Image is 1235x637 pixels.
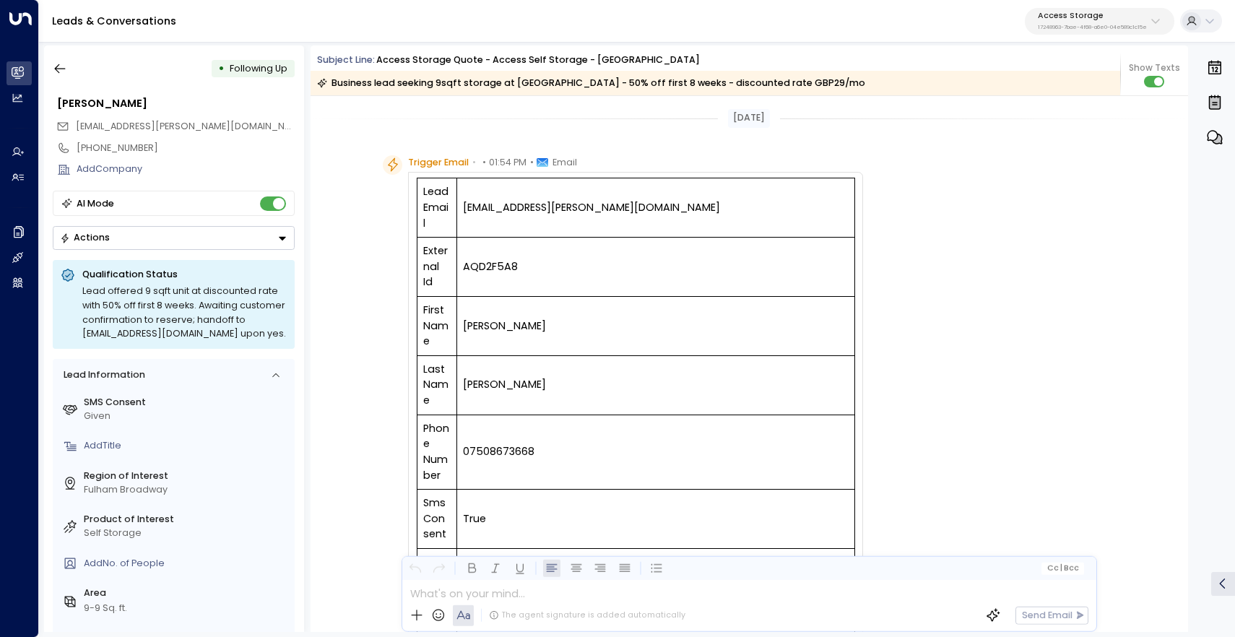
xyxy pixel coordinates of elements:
button: Cc|Bcc [1041,562,1084,574]
td: [PERSON_NAME] [456,297,854,356]
div: Actions [60,232,110,243]
div: [PERSON_NAME] [57,96,295,112]
p: Qualification Status [82,268,287,281]
div: AddCompany [77,162,295,176]
div: Fulham Broadway [84,483,290,497]
td: StorageQuote [456,548,854,607]
a: Leads & Conversations [52,14,176,28]
div: Business lead seeking 9sqft storage at [GEOGRAPHIC_DATA] - 50% off first 8 weeks - discounted rat... [317,76,865,90]
td: Lead Email [417,178,457,238]
span: 01:54 PM [489,155,526,170]
span: Email [552,155,577,170]
p: Access Storage [1038,12,1147,20]
div: The agent signature is added automatically [489,610,685,621]
div: AI Mode [77,196,114,211]
button: Undo [406,560,424,578]
td: External Id [417,238,457,297]
span: Following Up [230,62,287,74]
td: Phone Number [417,415,457,489]
span: [EMAIL_ADDRESS][PERSON_NAME][DOMAIN_NAME] [76,120,307,132]
td: 07508673668 [456,415,854,489]
span: Subject Line: [317,53,375,66]
div: AddNo. of People [84,557,290,571]
label: Area [84,586,290,600]
div: Button group with a nested menu [53,226,295,250]
td: Last Name [417,355,457,415]
span: Trigger Email [408,155,469,170]
td: AQD2F5A8 [456,238,854,297]
div: Access Storage Quote - Access Self Storage - [GEOGRAPHIC_DATA] [376,53,700,67]
span: Cc Bcc [1046,564,1079,573]
button: Access Storage17248963-7bae-4f68-a6e0-04e589c1c15e [1025,8,1174,35]
div: Self Storage [84,526,290,540]
td: Sms Consent [417,490,457,549]
td: [EMAIL_ADDRESS][PERSON_NAME][DOMAIN_NAME] [456,178,854,238]
button: Actions [53,226,295,250]
p: 17248963-7bae-4f68-a6e0-04e589c1c15e [1038,25,1147,30]
span: andre.nathaniel-george@hotmail.com [76,120,295,134]
td: True [456,490,854,549]
div: Given [84,409,290,423]
span: • [482,155,486,170]
div: • [218,57,225,80]
label: Product of Interest [84,513,290,526]
label: Region of Interest [84,469,290,483]
div: [DATE] [728,109,770,128]
span: • [472,155,476,170]
td: Product Type [417,548,457,607]
td: First Name [417,297,457,356]
td: [PERSON_NAME] [456,355,854,415]
div: Lead Information [58,368,144,382]
div: [PHONE_NUMBER] [77,142,295,155]
span: | [1060,564,1062,573]
label: SMS Consent [84,396,290,409]
div: 9-9 Sq. ft. [84,602,127,615]
span: Show Texts [1129,61,1180,74]
div: Lead offered 9 sqft unit at discounted rate with 50% off first 8 weeks. Awaiting customer confirm... [82,284,287,341]
span: • [530,155,534,170]
button: Redo [430,560,448,578]
div: AddTitle [84,439,290,453]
